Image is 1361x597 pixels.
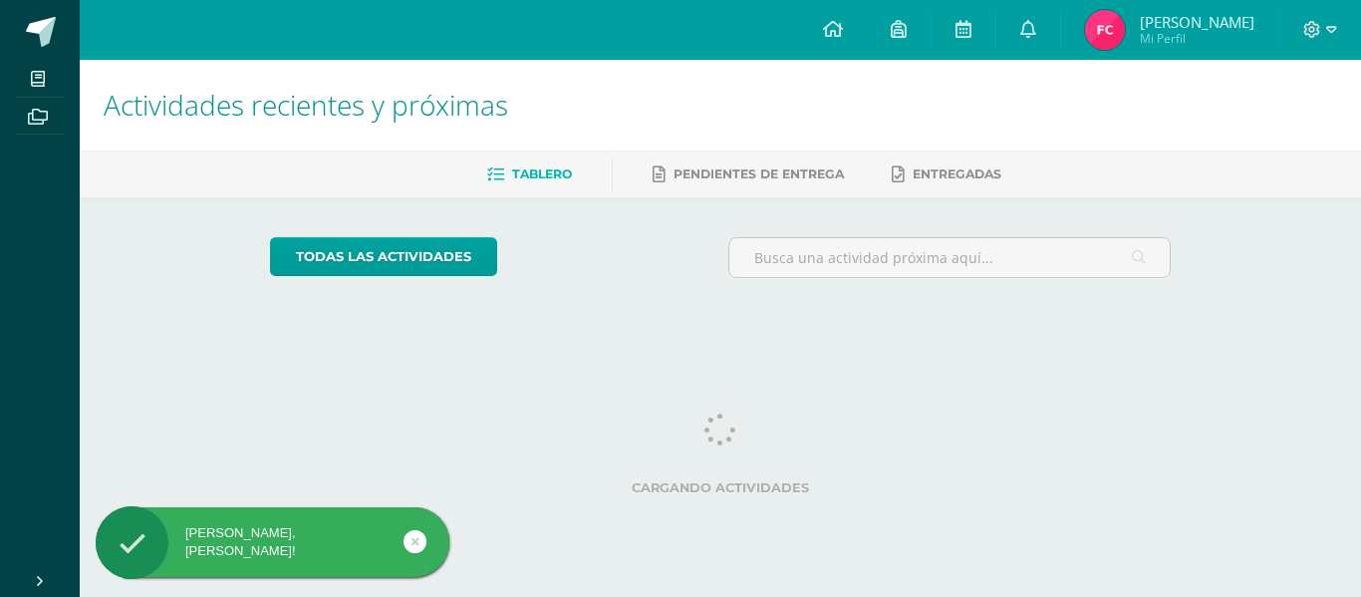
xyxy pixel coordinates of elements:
[270,480,1172,495] label: Cargando actividades
[674,166,844,181] span: Pendientes de entrega
[1085,10,1125,50] img: 1d3e6312865d1cd01c6e7c077234e905.png
[270,237,497,276] a: todas las Actividades
[96,524,449,560] div: [PERSON_NAME], [PERSON_NAME]!
[1140,12,1254,32] span: [PERSON_NAME]
[1140,30,1254,47] span: Mi Perfil
[104,86,508,124] span: Actividades recientes y próximas
[512,166,572,181] span: Tablero
[913,166,1001,181] span: Entregadas
[729,238,1171,277] input: Busca una actividad próxima aquí...
[892,158,1001,190] a: Entregadas
[653,158,844,190] a: Pendientes de entrega
[487,158,572,190] a: Tablero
